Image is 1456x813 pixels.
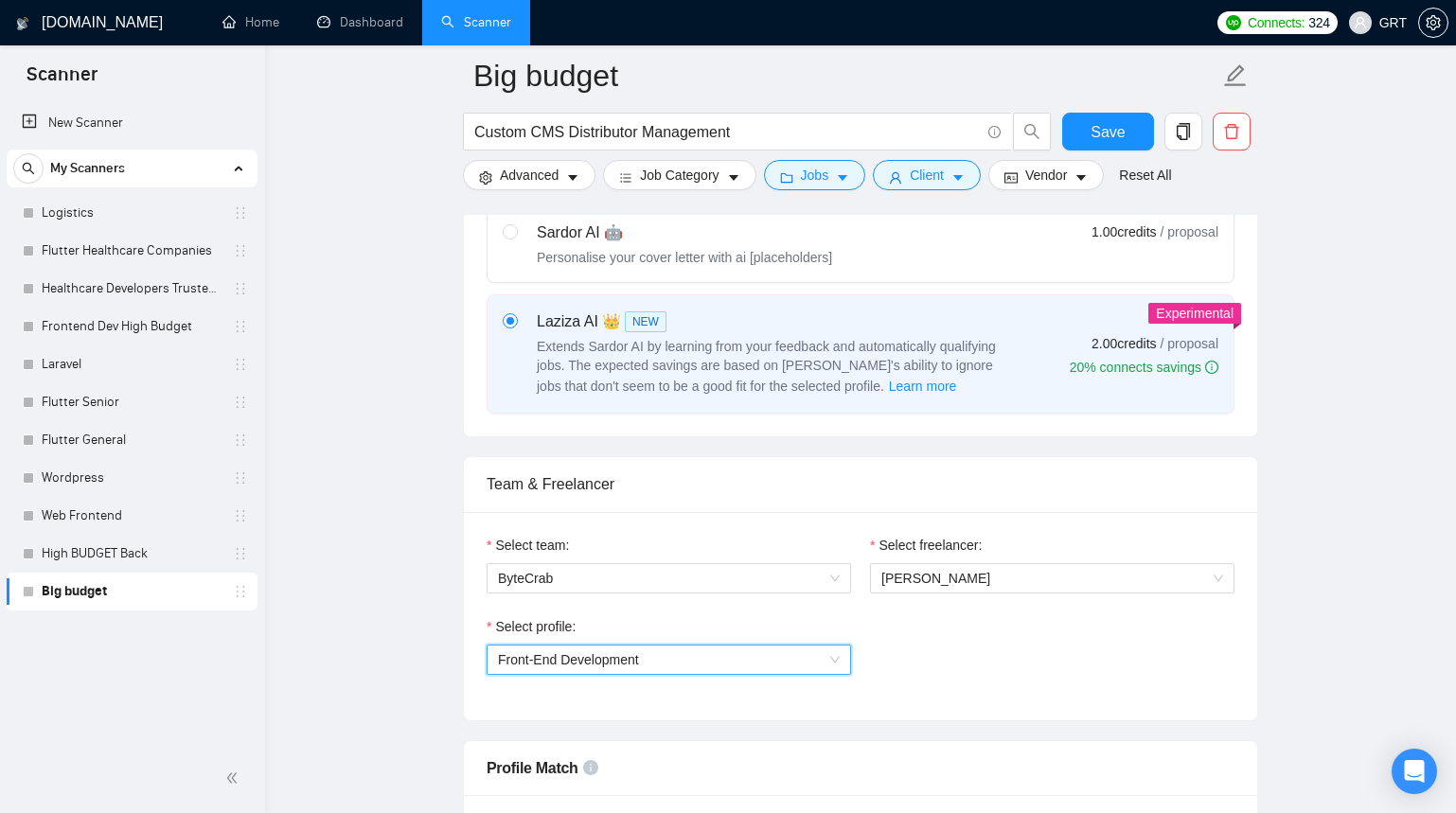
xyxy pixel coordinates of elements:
span: caret-down [566,170,579,185]
div: 20% connects savings [1070,358,1218,377]
span: NEW [625,311,666,332]
span: copy [1165,123,1201,140]
a: Big budget [42,573,222,610]
img: upwork-logo.png [1226,15,1241,30]
button: idcardVendorcaret-down [988,160,1104,190]
span: caret-down [951,170,965,185]
img: logo [16,9,29,39]
span: Job Category [640,165,719,186]
span: info-circle [988,126,1001,138]
span: user [889,170,902,185]
span: holder [233,546,248,561]
input: Scanner name... [473,52,1219,99]
a: homeHome [222,14,279,30]
a: Laravel [42,345,222,383]
a: setting [1418,15,1448,30]
span: holder [233,395,248,410]
a: Web Frontend [42,497,222,535]
span: user [1354,16,1367,29]
span: Experimental [1156,306,1234,321]
span: info-circle [583,760,598,775]
a: Wordpress [42,459,222,497]
a: dashboardDashboard [317,14,403,30]
span: 324 [1308,12,1329,33]
label: Select team: [487,535,569,556]
span: Vendor [1025,165,1067,186]
span: edit [1223,63,1248,88]
span: holder [233,508,248,523]
span: Front-End Development [498,652,639,667]
button: delete [1213,113,1251,150]
button: Save [1062,113,1154,150]
span: / proposal [1161,334,1218,353]
span: folder [780,170,793,185]
a: Reset All [1119,165,1171,186]
span: holder [233,584,248,599]
span: Save [1091,120,1125,144]
button: userClientcaret-down [873,160,981,190]
span: caret-down [1074,170,1088,185]
span: Scanner [11,61,113,100]
a: Flutter Senior [42,383,222,421]
input: Search Freelance Jobs... [474,120,980,144]
span: idcard [1004,170,1018,185]
span: setting [1419,15,1447,30]
button: folderJobscaret-down [764,160,866,190]
div: Personalise your cover letter with ai [placeholders] [537,248,832,267]
li: My Scanners [7,150,257,610]
span: Jobs [801,165,829,186]
span: caret-down [727,170,740,185]
span: 2.00 credits [1092,333,1156,354]
span: holder [233,205,248,221]
span: ByteCrab [498,564,840,592]
a: Logistics [42,194,222,232]
span: holder [233,243,248,258]
a: New Scanner [22,104,242,142]
span: bars [619,170,632,185]
span: holder [233,433,248,448]
span: Profile Match [487,760,578,776]
button: barsJob Categorycaret-down [603,160,755,190]
span: search [14,162,43,175]
span: info-circle [1205,361,1218,374]
button: setting [1418,8,1448,38]
button: copy [1164,113,1202,150]
a: High BUDGET Back [42,535,222,573]
span: setting [479,170,492,185]
span: Advanced [500,165,559,186]
span: 1.00 credits [1092,221,1156,242]
button: search [1013,113,1051,150]
span: holder [233,281,248,296]
span: / proposal [1161,222,1218,241]
a: Frontend Dev High Budget [42,308,222,345]
span: Extends Sardor AI by learning from your feedback and automatically qualifying jobs. The expected ... [537,339,996,394]
span: Connects: [1248,12,1305,33]
a: Flutter General [42,421,222,459]
li: New Scanner [7,104,257,142]
span: [PERSON_NAME] [881,571,990,586]
label: Select freelancer: [870,535,982,556]
span: double-left [225,769,244,787]
div: Laziza AI [537,310,1010,333]
span: Client [910,165,944,186]
a: Flutter Healthcare Companies [42,232,222,270]
span: My Scanners [50,150,125,187]
button: settingAdvancedcaret-down [463,160,595,190]
a: Healthcare Developers Trusted Clients [42,270,222,308]
span: holder [233,357,248,372]
span: caret-down [836,170,849,185]
button: Laziza AI NEWExtends Sardor AI by learning from your feedback and automatically qualifying jobs. ... [888,375,958,398]
button: search [13,153,44,184]
div: Open Intercom Messenger [1392,749,1437,794]
span: search [1014,123,1050,140]
div: Sardor AI 🤖 [537,221,832,244]
span: holder [233,319,248,334]
span: Select profile: [495,616,576,637]
a: searchScanner [441,14,511,30]
span: delete [1214,123,1250,140]
span: holder [233,470,248,486]
div: Team & Freelancer [487,457,1234,511]
span: Learn more [889,376,957,397]
span: 👑 [602,310,621,333]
